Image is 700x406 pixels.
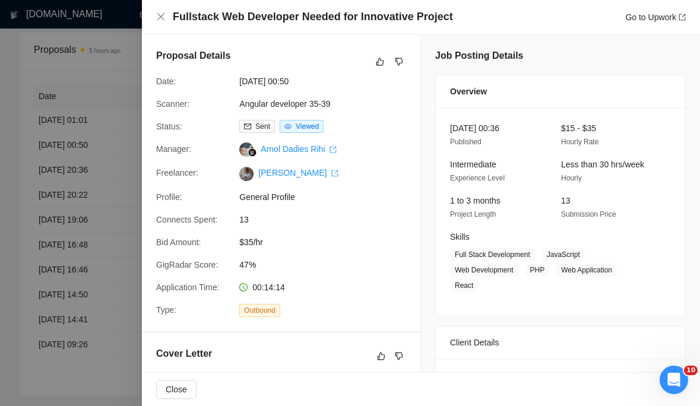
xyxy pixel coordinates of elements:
[239,213,417,226] span: 13
[239,99,330,109] a: Angular developer 35-39
[156,77,176,86] span: Date:
[392,349,406,363] button: dislike
[374,349,388,363] button: like
[556,264,617,277] span: Web Application
[156,305,176,315] span: Type:
[244,123,251,130] span: mail
[296,122,319,131] span: Viewed
[156,237,201,247] span: Bid Amount:
[395,57,403,66] span: dislike
[258,168,338,177] a: [PERSON_NAME] export
[684,366,698,375] span: 10
[156,168,198,177] span: Freelancer:
[156,12,166,22] button: Close
[156,192,182,202] span: Profile:
[450,279,478,292] span: React
[395,351,403,361] span: dislike
[156,122,182,131] span: Status:
[376,57,384,66] span: like
[239,167,254,181] img: c1DR_iu7r4K9Gvq65ahTt-wMo_78sllSavLJaYR3aALkXa0tYEKc0YYEz6lsv1exSH
[561,174,582,182] span: Hourly
[561,138,598,146] span: Hourly Rate
[450,326,671,359] div: Client Details
[156,215,218,224] span: Connects Spent:
[625,12,686,22] a: Go to Upworkexport
[392,55,406,69] button: dislike
[450,174,505,182] span: Experience Level
[239,191,417,204] span: General Profile
[239,283,248,291] span: clock-circle
[239,258,417,271] span: 47%
[525,264,550,277] span: PHP
[435,49,523,63] h5: Job Posting Details
[248,148,256,157] img: gigradar-bm.png
[561,123,596,133] span: $15 - $35
[156,347,212,361] h5: Cover Letter
[330,146,337,153] span: export
[542,248,585,261] span: JavaScript
[239,304,280,317] span: Outbound
[450,85,487,98] span: Overview
[156,49,230,63] h5: Proposal Details
[261,144,337,154] a: Arnol Dadies Rihi export
[450,138,482,146] span: Published
[561,160,644,169] span: Less than 30 hrs/week
[450,210,496,218] span: Project Length
[166,383,187,396] span: Close
[450,160,496,169] span: Intermediate
[450,123,499,133] span: [DATE] 00:36
[156,380,197,399] button: Close
[239,236,417,249] span: $35/hr
[450,196,501,205] span: 1 to 3 months
[331,170,338,177] span: export
[239,75,417,88] span: [DATE] 00:50
[561,196,571,205] span: 13
[561,210,616,218] span: Submission Price
[660,366,688,394] iframe: Intercom live chat
[450,264,518,277] span: Web Development
[255,122,270,131] span: Sent
[156,99,189,109] span: Scanner:
[450,248,535,261] span: Full Stack Development
[156,283,220,292] span: Application Time:
[156,144,191,154] span: Manager:
[373,55,387,69] button: like
[377,351,385,361] span: like
[450,232,470,242] span: Skills
[156,12,166,21] span: close
[173,9,453,24] h4: Fullstack Web Developer Needed for Innovative Project
[284,123,292,130] span: eye
[679,14,686,21] span: export
[156,260,218,269] span: GigRadar Score:
[252,283,285,292] span: 00:14:14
